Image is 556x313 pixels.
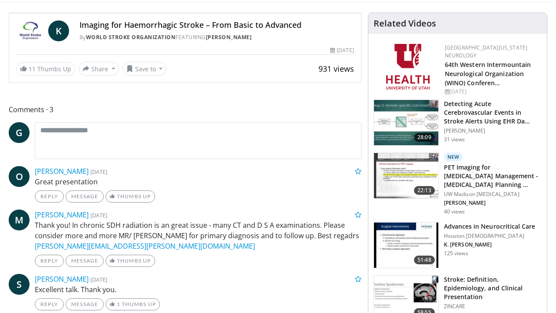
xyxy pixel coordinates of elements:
[79,33,354,41] div: By FEATURING
[444,233,536,240] p: Houston [DEMOGRAPHIC_DATA]
[444,200,542,206] p: [PERSON_NAME]
[444,222,536,231] h3: Advances in Neurocritical Care
[122,62,167,76] button: Save to
[444,136,465,143] p: 31 views
[444,275,542,301] h3: Stroke: Definition, Epidemiology, and Clinical Presentation
[29,65,36,73] span: 11
[374,18,436,29] h4: Related Videos
[66,255,104,267] a: Message
[414,186,435,195] span: 22:13
[374,222,542,268] a: 51:48 Advances in Neurocritical Care Houston [DEMOGRAPHIC_DATA] K. [PERSON_NAME] 125 views
[35,284,361,295] p: Excellent talk. Thank you.
[9,210,30,230] a: M
[9,166,30,187] a: O
[444,163,542,189] h3: PET Imaging for [MEDICAL_DATA] Management - [MEDICAL_DATA] Planning …
[90,168,107,176] small: [DATE]
[106,298,160,310] a: 1 Thumbs Up
[117,301,120,307] span: 1
[106,190,155,203] a: Thumbs Up
[86,33,176,41] a: World Stroke Organization
[444,127,542,134] p: [PERSON_NAME]
[374,153,438,198] img: 278948ba-f234-4894-bc6b-031609f237f2.150x105_q85_crop-smart_upscale.jpg
[35,255,64,267] a: Reply
[35,298,64,310] a: Reply
[444,191,542,198] p: UW Madison [MEDICAL_DATA]
[9,122,30,143] a: G
[66,190,104,203] a: Message
[206,33,252,41] a: [PERSON_NAME]
[106,255,155,267] a: Thumbs Up
[445,60,531,87] a: 64th Western Intermountain Neurological Organization (WINO) Conferen…
[35,210,89,220] a: [PERSON_NAME]
[445,44,528,59] a: [GEOGRAPHIC_DATA][US_STATE] Neurology
[444,100,542,126] h3: Detecting Acute Cerebrovascular Events in Stroke Alerts Using EHR Da…
[79,20,354,30] h4: Imaging for Haemorrhagic Stroke – From Basic to Advanced
[35,176,361,187] p: Great presentation
[35,241,255,251] a: [PERSON_NAME][EMAIL_ADDRESS][PERSON_NAME][DOMAIN_NAME]
[66,298,104,310] a: Message
[445,88,540,96] div: [DATE]
[444,241,536,248] p: K. [PERSON_NAME]
[35,220,361,251] p: Thank you! In chronic SDH radiation is an great issue - many CT and D S A examinations. Please co...
[374,153,542,215] a: 22:13 New PET Imaging for [MEDICAL_DATA] Management - [MEDICAL_DATA] Planning … UW Madison [MEDIC...
[444,303,542,310] p: ZINCARE
[386,44,430,90] img: f6362829-b0a3-407d-a044-59546adfd345.png.150x105_q85_autocrop_double_scale_upscale_version-0.2.png
[414,256,435,264] span: 51:48
[16,62,75,76] a: 11 Thumbs Up
[79,62,119,76] button: Share
[48,20,69,41] a: K
[374,223,438,268] img: ddf76b18-3d66-43c9-a709-b844436e6d4e.150x105_q85_crop-smart_upscale.jpg
[16,20,45,41] img: World Stroke Organization
[35,166,89,176] a: [PERSON_NAME]
[330,47,354,54] div: [DATE]
[444,208,465,215] p: 40 views
[9,274,30,295] a: S
[90,211,107,219] small: [DATE]
[414,133,435,142] span: 28:09
[90,276,107,283] small: [DATE]
[9,104,361,115] span: Comments 3
[374,100,542,146] a: 28:09 Detecting Acute Cerebrovascular Events in Stroke Alerts Using EHR Da… [PERSON_NAME] 31 views
[318,63,354,74] span: 931 views
[444,153,463,161] p: New
[444,250,468,257] p: 125 views
[35,190,64,203] a: Reply
[374,100,438,145] img: 3c3e7931-b8f3-437f-a5bd-1dcbec1ed6c9.150x105_q85_crop-smart_upscale.jpg
[35,274,89,284] a: [PERSON_NAME]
